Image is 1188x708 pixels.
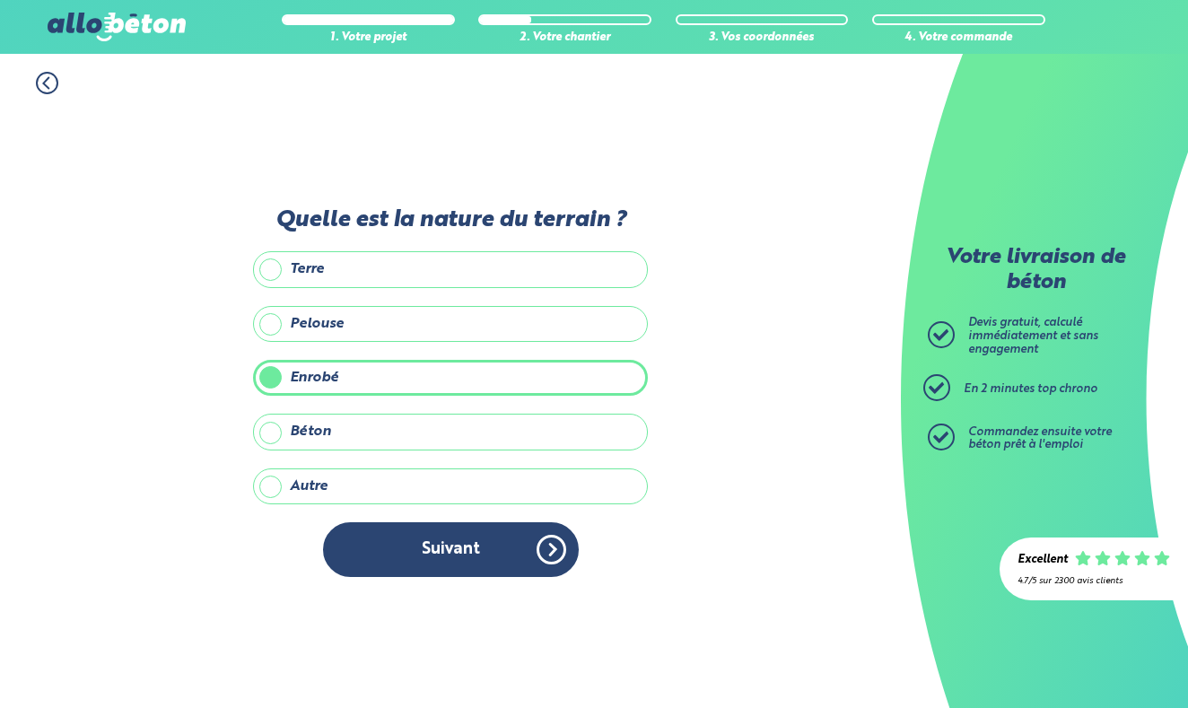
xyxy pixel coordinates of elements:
[964,383,1097,395] span: En 2 minutes top chrono
[478,31,651,45] div: 2. Votre chantier
[253,468,648,504] label: Autre
[253,414,648,450] label: Béton
[1018,554,1068,567] div: Excellent
[323,522,579,577] button: Suivant
[253,251,648,287] label: Terre
[253,360,648,396] label: Enrobé
[1028,638,1168,688] iframe: Help widget launcher
[282,31,455,45] div: 1. Votre projet
[48,13,186,41] img: allobéton
[968,317,1098,354] span: Devis gratuit, calculé immédiatement et sans engagement
[932,246,1139,295] p: Votre livraison de béton
[968,426,1112,451] span: Commandez ensuite votre béton prêt à l'emploi
[253,306,648,342] label: Pelouse
[676,31,849,45] div: 3. Vos coordonnées
[253,207,648,233] label: Quelle est la nature du terrain ?
[872,31,1045,45] div: 4. Votre commande
[1018,576,1170,586] div: 4.7/5 sur 2300 avis clients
